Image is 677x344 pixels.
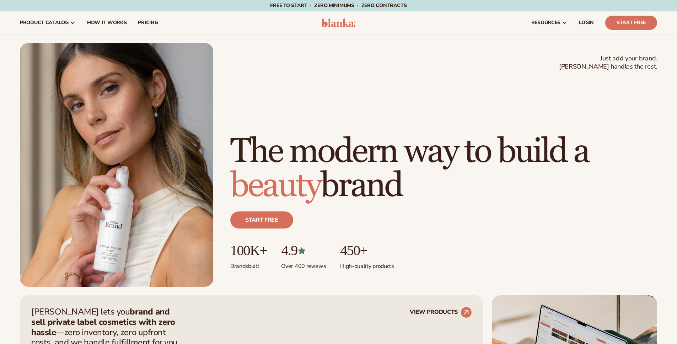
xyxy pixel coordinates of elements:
[14,11,81,34] a: product catalog
[230,165,321,206] span: beauty
[87,20,127,26] span: How It Works
[138,20,158,26] span: pricing
[31,306,175,338] strong: brand and sell private label cosmetics with zero hassle
[270,2,407,9] span: Free to start · ZERO minimums · ZERO contracts
[340,258,394,270] p: High-quality products
[281,243,326,258] p: 4.9
[81,11,133,34] a: How It Works
[340,243,394,258] p: 450+
[20,43,213,287] img: Female holding tanning mousse.
[132,11,163,34] a: pricing
[281,258,326,270] p: Over 400 reviews
[20,20,69,26] span: product catalog
[322,18,355,27] img: logo
[230,211,293,229] a: Start free
[230,135,657,203] h1: The modern way to build a brand
[579,20,594,26] span: LOGIN
[230,243,267,258] p: 100K+
[605,16,657,30] a: Start Free
[573,11,600,34] a: LOGIN
[410,307,472,318] a: VIEW PRODUCTS
[559,54,657,71] span: Just add your brand. [PERSON_NAME] handles the rest.
[531,20,560,26] span: resources
[526,11,573,34] a: resources
[230,258,267,270] p: Brands built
